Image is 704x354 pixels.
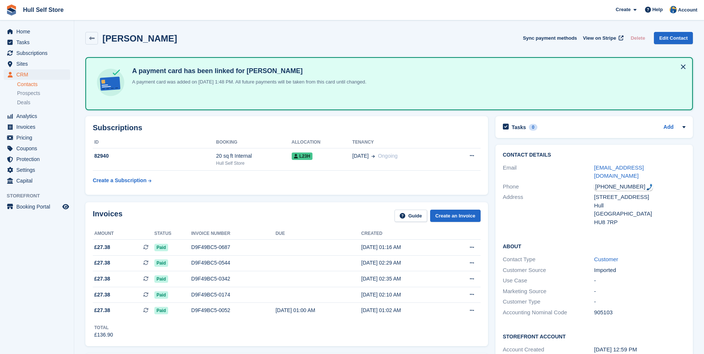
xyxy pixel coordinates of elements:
[16,132,61,143] span: Pricing
[17,89,70,97] a: Prospects
[503,345,594,354] div: Account Created
[523,32,577,44] button: Sync payment methods
[361,275,447,283] div: [DATE] 02:35 AM
[361,228,447,240] th: Created
[4,154,70,164] a: menu
[216,160,291,167] div: Hull Self Store
[503,242,685,250] h2: About
[4,132,70,143] a: menu
[93,174,151,187] a: Create a Subscription
[17,99,70,106] a: Deals
[503,193,594,226] div: Address
[503,308,594,317] div: Accounting Nominal Code
[16,143,61,154] span: Coupons
[191,243,275,251] div: D9F49BC5-0687
[594,276,685,285] div: -
[17,90,40,97] span: Prospects
[529,124,537,131] div: 0
[4,111,70,121] a: menu
[352,152,369,160] span: [DATE]
[17,81,70,88] a: Contacts
[594,256,618,262] a: Customer
[216,152,291,160] div: 20 sq ft Internal
[430,210,481,222] a: Create an Invoice
[4,69,70,80] a: menu
[4,37,70,47] a: menu
[94,331,113,339] div: £136.90
[503,164,594,180] div: Email
[503,287,594,296] div: Marketing Source
[678,6,697,14] span: Account
[191,307,275,314] div: D9F49BC5-0052
[6,4,17,16] img: stora-icon-8386f47178a22dfd0bd8f6a31ec36ba5ce8667c1dd55bd0f319d3a0aa187defe.svg
[4,201,70,212] a: menu
[512,124,526,131] h2: Tasks
[275,228,361,240] th: Due
[93,152,216,160] div: 82940
[216,137,291,148] th: Booking
[361,307,447,314] div: [DATE] 01:02 AM
[16,165,61,175] span: Settings
[102,33,177,43] h2: [PERSON_NAME]
[292,137,353,148] th: Allocation
[361,243,447,251] div: [DATE] 01:16 AM
[191,228,275,240] th: Invoice number
[503,152,685,158] h2: Contact Details
[20,4,66,16] a: Hull Self Store
[503,183,594,191] div: Phone
[616,6,631,13] span: Create
[361,259,447,267] div: [DATE] 02:29 AM
[94,324,113,331] div: Total
[191,275,275,283] div: D9F49BC5-0342
[129,67,366,75] h4: A payment card has been linked for [PERSON_NAME]
[503,332,685,340] h2: Storefront Account
[7,192,74,200] span: Storefront
[394,210,427,222] a: Guide
[503,266,594,275] div: Customer Source
[191,259,275,267] div: D9F49BC5-0544
[594,201,685,210] div: Hull
[594,298,685,306] div: -
[503,276,594,285] div: Use Case
[292,153,312,160] span: L23H
[16,59,61,69] span: Sites
[16,69,61,80] span: CRM
[16,37,61,47] span: Tasks
[594,218,685,227] div: HU8 7RP
[275,307,361,314] div: [DATE] 01:00 AM
[93,210,122,222] h2: Invoices
[16,154,61,164] span: Protection
[594,210,685,218] div: [GEOGRAPHIC_DATA]
[669,6,677,13] img: Hull Self Store
[93,228,154,240] th: Amount
[594,345,685,354] div: [DATE] 12:59 PM
[16,201,61,212] span: Booking Portal
[594,193,685,201] div: [STREET_ADDRESS]
[154,244,168,251] span: Paid
[628,32,648,44] button: Delete
[154,228,191,240] th: Status
[503,255,594,264] div: Contact Type
[580,32,625,44] a: View on Stripe
[4,59,70,69] a: menu
[594,308,685,317] div: 905103
[594,287,685,296] div: -
[378,153,397,159] span: Ongoing
[503,298,594,306] div: Customer Type
[93,137,216,148] th: ID
[4,143,70,154] a: menu
[16,26,61,37] span: Home
[4,48,70,58] a: menu
[95,67,126,98] img: card-linked-ebf98d0992dc2aeb22e95c0e3c79077019eb2392cfd83c6a337811c24bc77127.svg
[93,177,147,184] div: Create a Subscription
[154,275,168,283] span: Paid
[652,6,663,13] span: Help
[4,122,70,132] a: menu
[191,291,275,299] div: D9F49BC5-0174
[94,307,110,314] span: £27.38
[129,78,366,86] p: A payment card was added on [DATE] 1:48 PM. All future payments will be taken from this card unti...
[583,35,616,42] span: View on Stripe
[654,32,693,44] a: Edit Contact
[94,259,110,267] span: £27.38
[664,123,674,132] a: Add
